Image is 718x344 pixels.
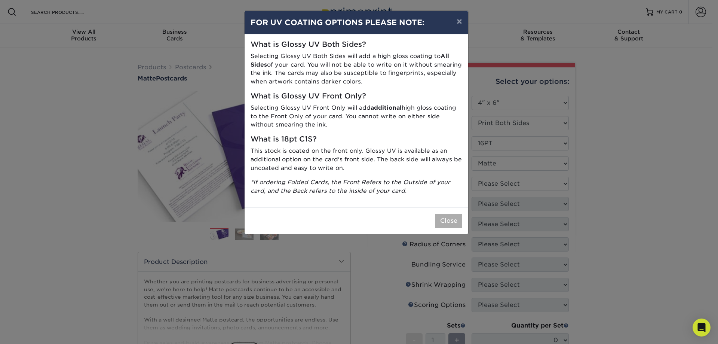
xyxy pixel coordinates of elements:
[693,319,711,337] div: Open Intercom Messenger
[251,52,462,86] p: Selecting Glossy UV Both Sides will add a high gloss coating to of your card. You will not be abl...
[251,104,462,129] p: Selecting Glossy UV Front Only will add high gloss coating to the Front Only of your card. You ca...
[251,17,462,28] h4: FOR UV COATING OPTIONS PLEASE NOTE:
[251,40,462,49] h5: What is Glossy UV Both Sides?
[251,92,462,101] h5: What is Glossy UV Front Only?
[371,104,402,111] strong: additional
[435,214,462,228] button: Close
[451,11,468,32] button: ×
[251,179,450,194] i: *If ordering Folded Cards, the Front Refers to the Outside of your card, and the Back refers to t...
[251,147,462,172] p: This stock is coated on the front only. Glossy UV is available as an additional option on the car...
[251,52,449,68] strong: All Sides
[251,135,462,144] h5: What is 18pt C1S?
